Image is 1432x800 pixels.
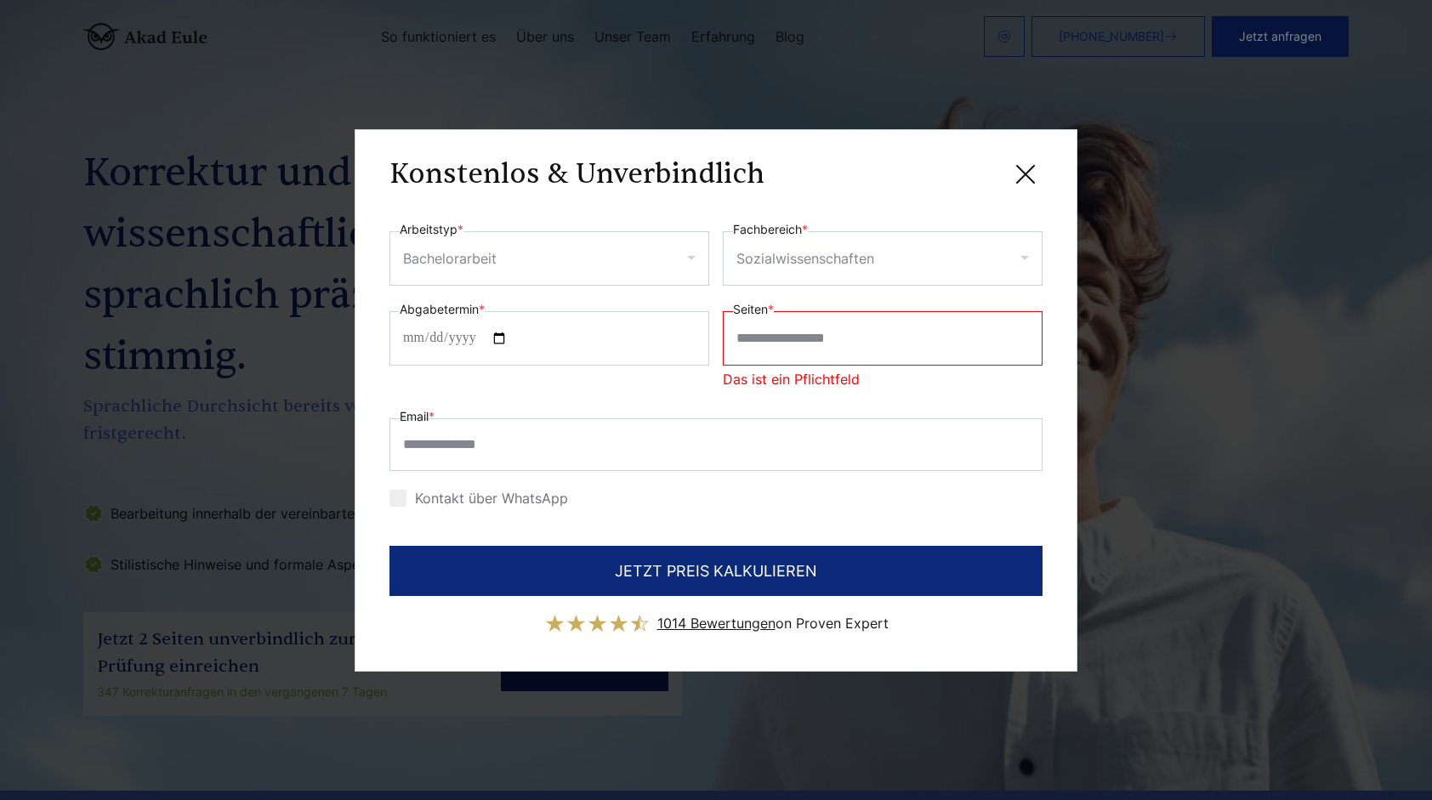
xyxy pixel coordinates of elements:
[733,219,808,240] label: Fachbereich
[736,245,874,272] div: Sozialwissenschaften
[400,299,485,320] label: Abgabetermin
[403,245,497,272] div: Bachelorarbeit
[657,610,889,637] div: on Proven Expert
[389,546,1043,596] button: JETZT PREIS KALKULIEREN
[389,490,568,507] label: Kontakt über WhatsApp
[400,406,435,427] label: Email
[657,615,776,632] span: 1014 Bewertungen
[733,299,774,320] label: Seiten
[723,371,860,388] span: Das ist ein Pflichtfeld
[400,219,463,240] label: Arbeitstyp
[389,157,764,191] h3: Konstenlos & Unverbindlich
